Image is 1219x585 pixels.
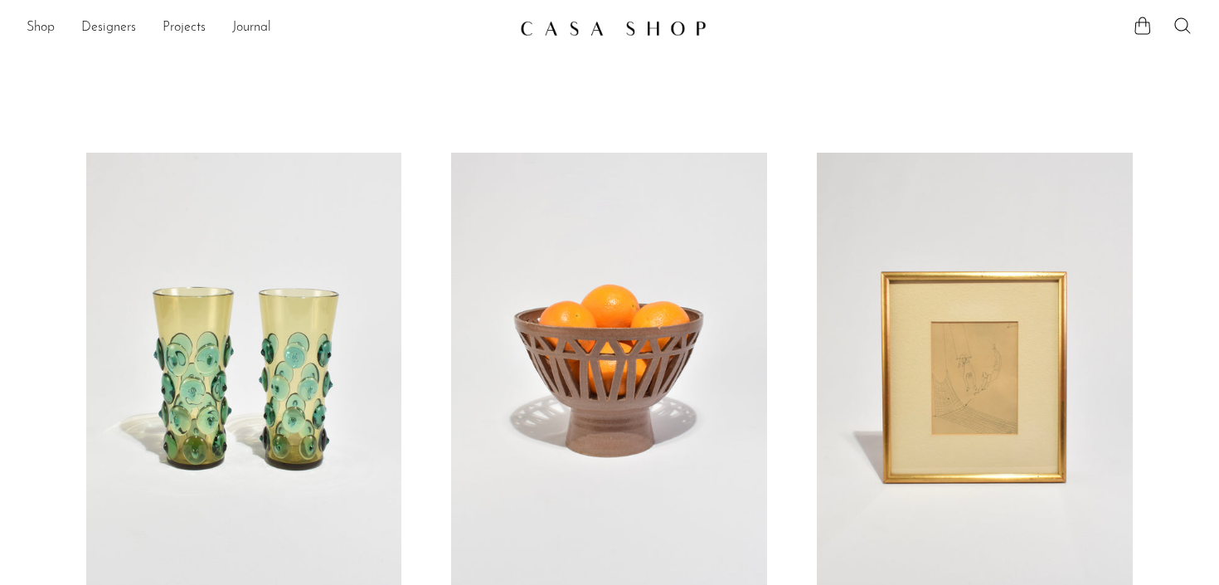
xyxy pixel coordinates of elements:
[163,17,206,39] a: Projects
[81,17,136,39] a: Designers
[27,14,507,42] nav: Desktop navigation
[232,17,271,39] a: Journal
[27,14,507,42] ul: NEW HEADER MENU
[27,17,55,39] a: Shop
